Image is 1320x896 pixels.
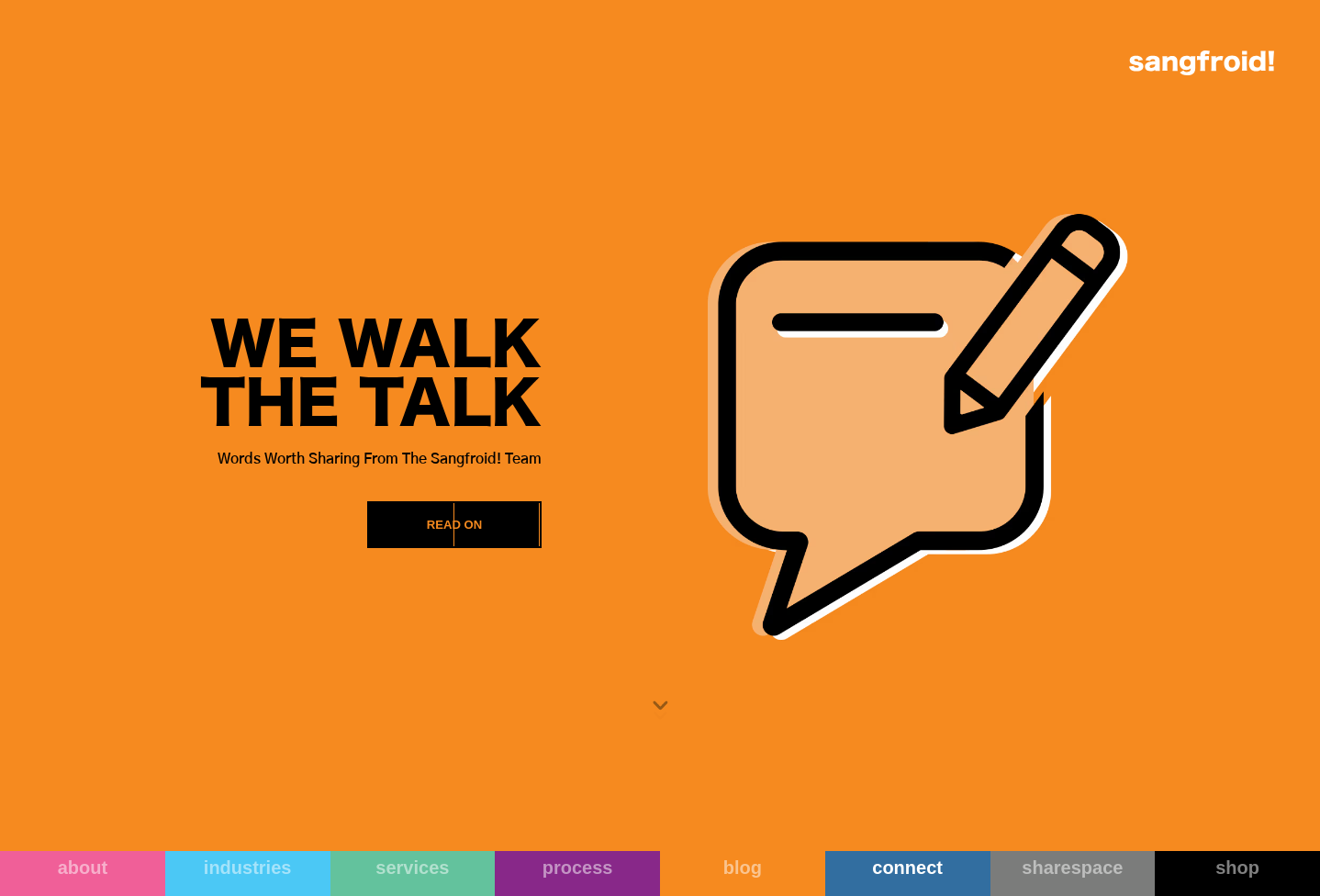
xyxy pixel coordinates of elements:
div: Words Worth Sharing From The Sangfroid! Team [200,444,542,472]
div: sharespace [990,857,1156,879]
div: blog [660,857,825,879]
a: services [330,851,496,896]
div: services [330,857,496,879]
div: shop [1155,857,1320,879]
h2: WE WALK THE TALK [200,318,542,435]
img: logo [1129,50,1274,75]
div: connect [825,857,990,879]
a: blog [660,851,825,896]
div: Read On [427,516,482,534]
a: connect [825,851,990,896]
a: process [495,851,660,896]
a: sharespace [990,851,1156,896]
div: industries [165,857,330,879]
a: industries [165,851,330,896]
a: Read On [367,501,542,548]
a: shop [1155,851,1320,896]
div: process [495,857,660,879]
